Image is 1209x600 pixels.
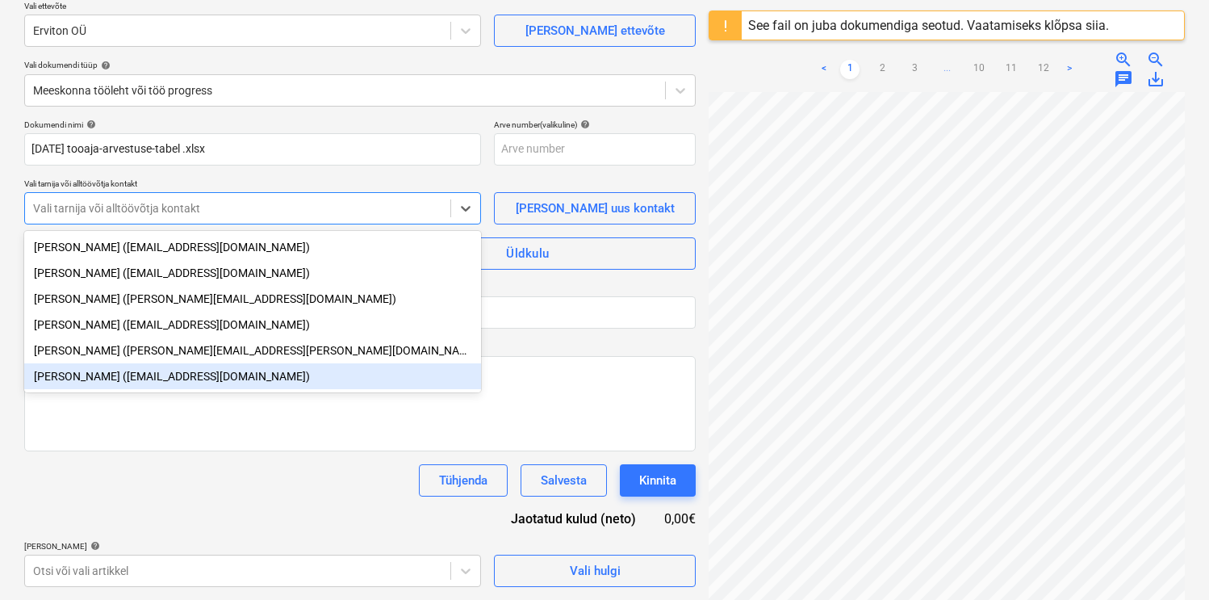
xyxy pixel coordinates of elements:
[1146,69,1165,89] span: save_alt
[525,20,665,41] div: [PERSON_NAME] ettevõte
[1114,50,1133,69] span: zoom_in
[24,312,481,338] div: [PERSON_NAME] ([EMAIL_ADDRESS][DOMAIN_NAME])
[494,192,696,224] button: [PERSON_NAME] uus kontakt
[83,120,96,129] span: help
[577,120,590,129] span: help
[24,338,481,363] div: [PERSON_NAME] ([PERSON_NAME][EMAIL_ADDRESS][PERSON_NAME][DOMAIN_NAME])
[506,243,549,264] div: Üldkulu
[24,120,481,130] div: Dokumendi nimi
[639,470,676,491] div: Kinnita
[1060,60,1079,79] a: Next page
[840,60,860,79] a: Page 1 is your current page
[521,464,607,497] button: Salvesta
[24,1,481,15] p: Vali ettevõte
[24,363,481,389] div: [PERSON_NAME] ([EMAIL_ADDRESS][DOMAIN_NAME])
[24,286,481,312] div: Olga Raschinski (olga@erviton.ee)
[541,470,587,491] div: Salvesta
[24,234,481,260] div: Risto Luuk (info@erviton.ee)
[1146,50,1165,69] span: zoom_out
[662,510,696,528] div: 0,00€
[494,555,696,587] button: Vali hulgi
[516,198,675,219] div: [PERSON_NAME] uus kontakt
[1002,60,1021,79] a: Page 11
[620,464,696,497] button: Kinnita
[24,234,481,260] div: [PERSON_NAME] ([EMAIL_ADDRESS][DOMAIN_NAME])
[494,133,696,166] input: Arve number
[360,237,697,270] button: Üldkulu
[24,260,481,286] div: Tatiana Nepilekova (info@erviton.ee)
[494,15,696,47] button: [PERSON_NAME] ettevõte
[98,61,111,70] span: help
[24,286,481,312] div: [PERSON_NAME] ([PERSON_NAME][EMAIL_ADDRESS][DOMAIN_NAME])
[24,312,481,338] div: Kristjan Targamaa (info@erviton.ee)
[969,60,989,79] a: Page 10
[87,541,100,551] span: help
[570,560,621,581] div: Vali hulgi
[872,60,892,79] a: Page 2
[905,60,924,79] a: Page 3
[24,363,481,389] div: Heiko Raschinski (heikoraschinski@gmail.com)
[1114,69,1133,89] span: chat
[937,60,956,79] a: ...
[439,470,487,491] div: Tühjenda
[24,338,481,363] div: KASSA (kassa@kassa.ee)
[419,464,508,497] button: Tühjenda
[24,541,481,552] div: [PERSON_NAME]
[814,60,834,79] a: Previous page
[748,18,1109,33] div: See fail on juba dokumendiga seotud. Vaatamiseks klõpsa siia.
[494,120,696,130] div: Arve number (valikuline)
[24,178,481,192] p: Vali tarnija või alltöövõtja kontakt
[1034,60,1053,79] a: Page 12
[24,60,696,70] div: Vali dokumendi tüüp
[24,260,481,286] div: [PERSON_NAME] ([EMAIL_ADDRESS][DOMAIN_NAME])
[24,133,481,166] input: Dokumendi nimi
[486,510,662,528] div: Jaotatud kulud (neto)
